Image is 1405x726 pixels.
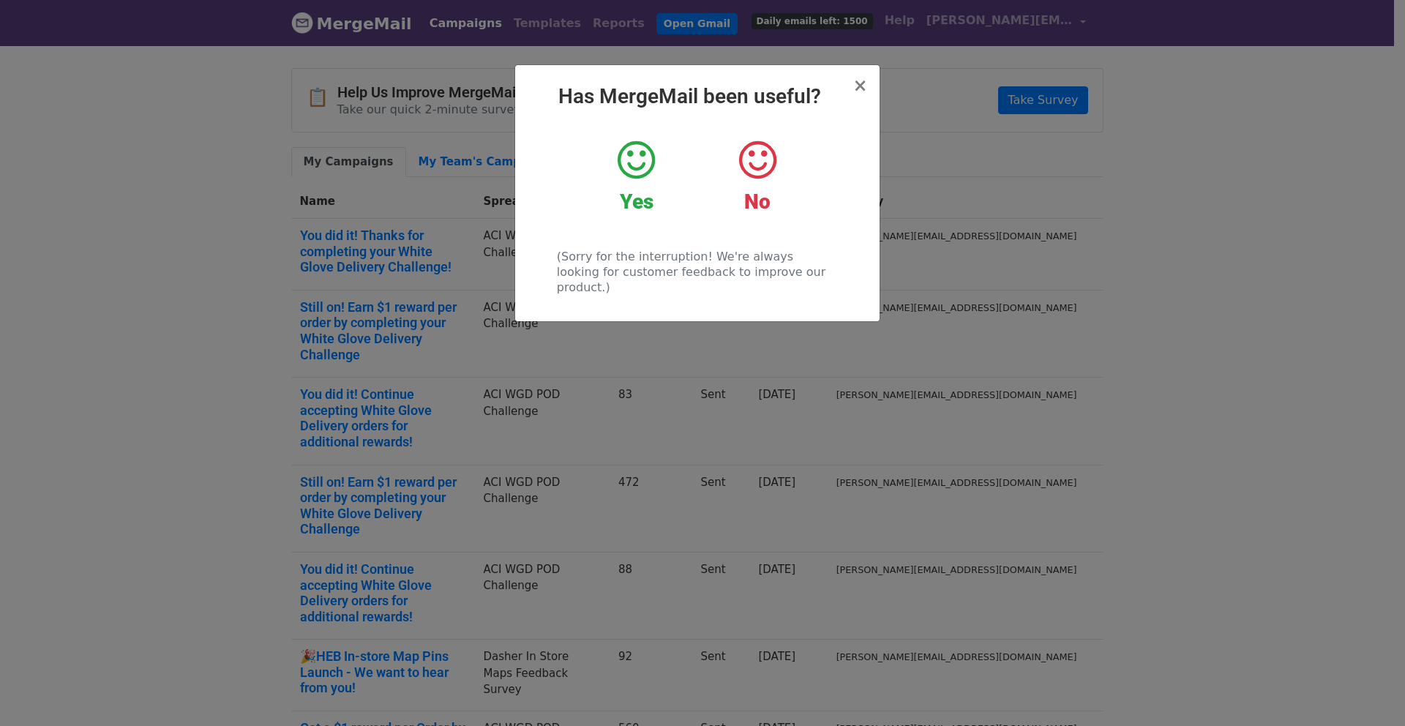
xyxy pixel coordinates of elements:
[853,77,867,94] button: Close
[1332,656,1405,726] iframe: Chat Widget
[620,190,653,214] strong: Yes
[853,75,867,96] span: ×
[708,138,806,214] a: No
[557,249,837,295] p: (Sorry for the interruption! We're always looking for customer feedback to improve our product.)
[744,190,771,214] strong: No
[587,138,686,214] a: Yes
[527,84,868,109] h2: Has MergeMail been useful?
